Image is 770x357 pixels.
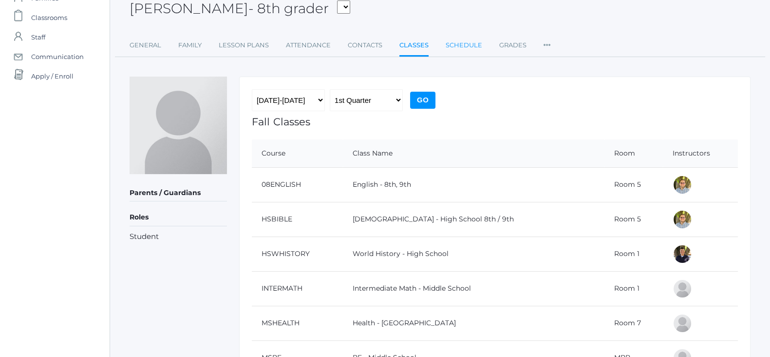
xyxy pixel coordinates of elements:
a: Attendance [286,36,331,55]
a: Grades [499,36,526,55]
span: Staff [31,27,45,47]
a: English - 8th, 9th [353,180,411,189]
span: Apply / Enroll [31,66,74,86]
th: Room [604,139,663,168]
td: Room 7 [604,306,663,340]
td: HSWHISTORY [252,237,343,271]
td: Room 1 [604,271,663,306]
td: INTERMATH [252,271,343,306]
div: Richard Lepage [673,244,692,264]
input: Go [410,92,435,109]
div: Bonnie Posey [673,279,692,298]
a: World History - High School [353,249,449,258]
h2: [PERSON_NAME] [130,1,350,16]
td: Room 1 [604,237,663,271]
span: Classrooms [31,8,67,27]
h1: Fall Classes [252,116,738,127]
th: Instructors [663,139,738,168]
a: General [130,36,161,55]
img: Eva Carr [130,77,227,174]
th: Class Name [343,139,604,168]
th: Course [252,139,343,168]
a: [DEMOGRAPHIC_DATA] - High School 8th / 9th [353,215,514,223]
a: Lesson Plans [219,36,269,55]
div: Alexia Hemingway [673,314,692,333]
td: 08ENGLISH [252,167,343,202]
div: Kylen Braileanu [673,175,692,195]
a: Schedule [446,36,482,55]
td: MSHEALTH [252,306,343,340]
a: Intermediate Math - Middle School [353,284,471,293]
a: Classes [399,36,429,57]
span: Communication [31,47,84,66]
li: Student [130,231,227,242]
h5: Roles [130,209,227,226]
td: HSBIBLE [252,202,343,237]
h5: Parents / Guardians [130,185,227,201]
a: Family [178,36,202,55]
td: Room 5 [604,167,663,202]
td: Room 5 [604,202,663,237]
a: Contacts [348,36,382,55]
a: Health - [GEOGRAPHIC_DATA] [353,318,456,327]
div: Kylen Braileanu [673,210,692,229]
